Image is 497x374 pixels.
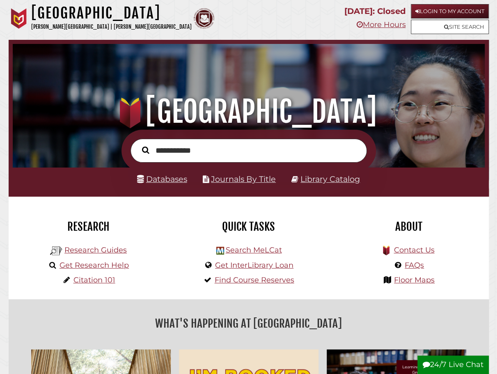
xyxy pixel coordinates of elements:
h2: Research [15,220,163,234]
a: Research Guides [64,246,127,255]
a: Site Search [411,20,489,34]
h2: What's Happening at [GEOGRAPHIC_DATA] [15,314,483,333]
a: FAQs [405,261,424,270]
h1: [GEOGRAPHIC_DATA] [31,4,192,22]
img: Hekman Library Logo [216,247,224,255]
a: Journals By Title [211,174,276,184]
a: More Hours [356,20,405,29]
a: Citation 101 [73,275,115,285]
a: Find Course Reserves [215,275,294,285]
button: Search [138,145,153,156]
img: Calvin University [9,8,29,29]
a: Login to My Account [411,4,489,18]
a: Library Catalog [300,174,360,184]
a: Get Research Help [60,261,129,270]
a: Floor Maps [394,275,435,285]
p: [DATE]: Closed [344,4,405,18]
a: Databases [137,174,187,184]
h1: [GEOGRAPHIC_DATA] [20,94,477,130]
a: Search MeLCat [225,246,282,255]
a: Contact Us [394,246,434,255]
p: [PERSON_NAME][GEOGRAPHIC_DATA] | [PERSON_NAME][GEOGRAPHIC_DATA] [31,22,192,32]
a: Get InterLibrary Loan [215,261,293,270]
i: Search [142,146,149,154]
img: Calvin Theological Seminary [194,8,214,29]
img: Hekman Library Logo [50,245,62,257]
h2: About [335,220,483,234]
h2: Quick Tasks [175,220,323,234]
